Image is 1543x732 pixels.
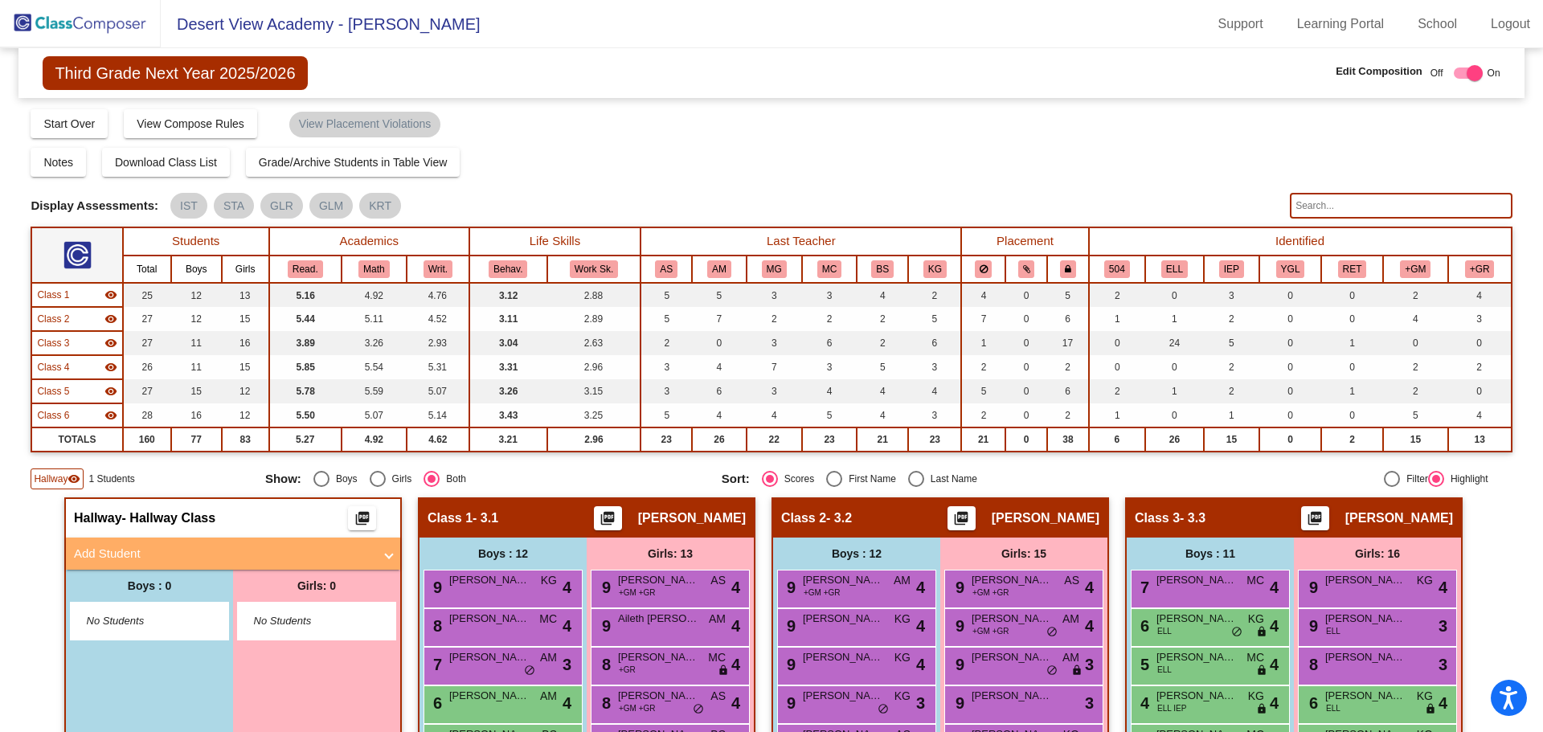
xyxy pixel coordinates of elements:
[1204,307,1259,331] td: 2
[31,403,122,427] td: Charlyn Seron - 3.6
[123,256,171,283] th: Total
[115,156,217,169] span: Download Class List
[342,355,407,379] td: 5.54
[407,427,469,452] td: 4.62
[1345,510,1453,526] span: [PERSON_NAME]
[1089,379,1146,403] td: 2
[1276,260,1305,278] button: YGL
[407,283,469,307] td: 4.76
[1135,510,1180,526] span: Class 3
[489,260,527,278] button: Behav.
[407,403,469,427] td: 5.14
[358,260,389,278] button: Math
[1448,283,1512,307] td: 4
[1005,256,1048,283] th: Keep with students
[1204,331,1259,355] td: 5
[123,283,171,307] td: 25
[1430,66,1443,80] span: Off
[1047,379,1088,403] td: 6
[641,307,692,331] td: 5
[469,227,641,256] th: Life Skills
[222,355,269,379] td: 15
[1448,256,1512,283] th: Above Grade Level in Reading
[641,403,692,427] td: 5
[269,427,342,452] td: 5.27
[641,256,692,283] th: Addie Santillan
[161,11,481,37] span: Desert View Academy - [PERSON_NAME]
[1145,331,1204,355] td: 24
[74,510,122,526] span: Hallway
[88,472,134,486] span: 1 Students
[309,193,353,219] mat-chip: GLM
[802,427,857,452] td: 23
[857,379,908,403] td: 4
[908,379,961,403] td: 4
[1321,307,1383,331] td: 0
[123,355,171,379] td: 26
[74,545,373,563] mat-panel-title: Add Student
[857,427,908,452] td: 21
[31,148,86,177] button: Notes
[722,472,750,486] span: Sort:
[428,510,473,526] span: Class 1
[908,256,961,283] th: Kristine Grajo
[104,288,117,301] mat-icon: visibility
[1259,403,1321,427] td: 0
[469,283,547,307] td: 3.12
[222,427,269,452] td: 83
[802,307,857,331] td: 2
[1383,355,1448,379] td: 2
[348,506,376,530] button: Print Students Details
[342,331,407,355] td: 3.26
[1145,355,1204,379] td: 0
[1305,510,1324,533] mat-icon: picture_as_pdf
[359,193,401,219] mat-chip: KRT
[269,307,342,331] td: 5.44
[66,538,400,570] mat-expansion-panel-header: Add Student
[1145,403,1204,427] td: 0
[692,331,746,355] td: 0
[246,148,460,177] button: Grade/Archive Students in Table View
[1047,283,1088,307] td: 5
[992,510,1099,526] span: [PERSON_NAME]
[1005,403,1048,427] td: 0
[961,256,1005,283] th: Keep away students
[762,260,787,278] button: MG
[1204,427,1259,452] td: 15
[1259,331,1321,355] td: 0
[123,403,171,427] td: 28
[961,427,1005,452] td: 21
[170,193,207,219] mat-chip: IST
[842,472,896,486] div: First Name
[1383,256,1448,283] th: Above Grade Level Math
[424,260,452,278] button: Writ.
[1321,331,1383,355] td: 1
[269,379,342,403] td: 5.78
[641,355,692,379] td: 3
[353,510,372,533] mat-icon: picture_as_pdf
[1205,11,1276,37] a: Support
[1383,403,1448,427] td: 5
[587,538,754,570] div: Girls: 13
[1488,66,1500,80] span: On
[469,355,547,379] td: 3.31
[1448,355,1512,379] td: 2
[31,355,122,379] td: Julia Ballou 3.4 - 3.4
[102,148,230,177] button: Download Class List
[1321,283,1383,307] td: 0
[1047,331,1088,355] td: 17
[407,355,469,379] td: 5.31
[547,307,641,331] td: 2.89
[137,117,244,130] span: View Compose Rules
[908,403,961,427] td: 3
[1005,355,1048,379] td: 0
[1104,260,1130,278] button: 504
[781,510,826,526] span: Class 2
[722,471,1166,487] mat-radio-group: Select an option
[222,307,269,331] td: 15
[1127,538,1294,570] div: Boys : 11
[961,379,1005,403] td: 5
[420,538,587,570] div: Boys : 12
[947,506,976,530] button: Print Students Details
[1400,472,1428,486] div: Filter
